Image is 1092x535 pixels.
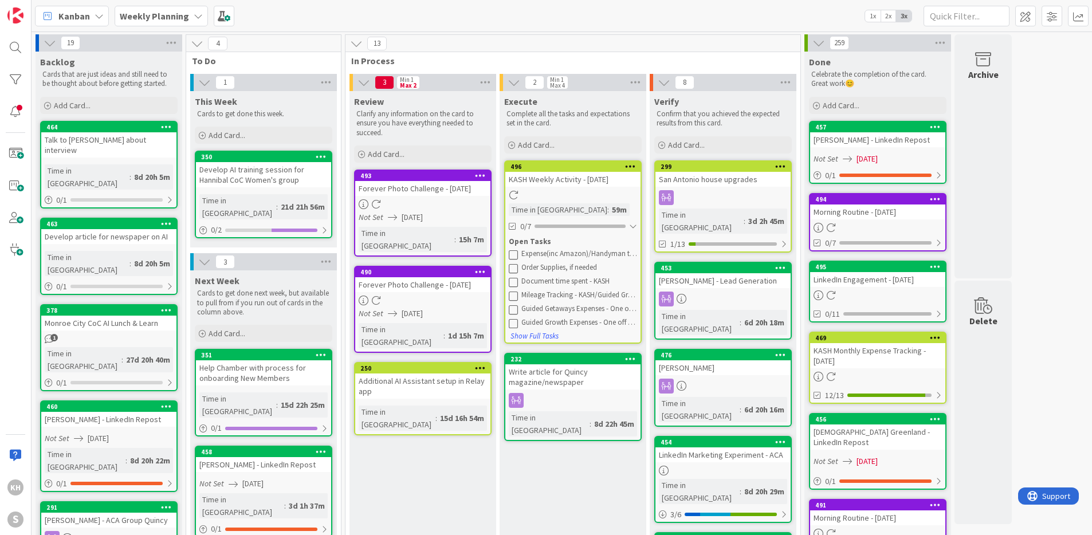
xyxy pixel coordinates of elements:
div: 0/1 [41,477,176,491]
div: 490Forever Photo Challenge - [DATE] [355,267,490,292]
div: Develop AI training session for Hannibal CoC Women's group [196,162,331,187]
div: Time in [GEOGRAPHIC_DATA] [45,448,125,473]
div: 8d 20h 29m [741,485,787,498]
div: 8d 22h 45m [591,418,637,430]
span: [DATE] [857,153,878,165]
div: Forever Photo Challenge - [DATE] [355,277,490,292]
span: 0 / 1 [56,194,67,206]
div: Archive [968,68,999,81]
div: Time in [GEOGRAPHIC_DATA] [359,323,443,348]
div: 350 [196,152,331,162]
div: Time in [GEOGRAPHIC_DATA] [359,227,454,252]
div: 457 [810,122,945,132]
div: 15d 22h 25m [278,399,328,411]
div: 15h 7m [456,233,487,246]
div: 291 [46,503,176,512]
span: [DATE] [402,308,423,320]
span: : [121,353,123,366]
div: Develop article for newspaper on AI [41,229,176,244]
span: : [284,499,286,512]
span: 2 [525,76,544,89]
span: 1x [865,10,881,22]
span: : [435,412,437,424]
div: 21d 21h 56m [278,200,328,213]
div: San Antonio house upgrades [655,172,791,187]
span: 3 [215,255,235,269]
span: 0 / 1 [825,170,836,182]
div: 496KASH Weekly Activity - [DATE] [505,162,641,187]
span: Support [24,2,52,15]
div: 0/2 [196,223,331,237]
div: 3d 1h 37m [286,499,328,512]
span: To Do [192,55,327,66]
div: [PERSON_NAME] [655,360,791,375]
div: 351 [196,350,331,360]
div: 491 [815,501,945,509]
img: Visit kanbanzone.com [7,7,23,23]
div: 494Morning Routine - [DATE] [810,194,945,219]
div: Time in [GEOGRAPHIC_DATA] [659,397,740,422]
span: Add Card... [54,100,91,111]
div: 495 [810,262,945,272]
div: Document time spent - KASH [521,277,637,286]
span: Kanban [58,9,90,23]
div: 250 [355,363,490,373]
div: Max 2 [400,82,417,88]
div: KASH Monthly Expense Tracking - [DATE] [810,343,945,368]
div: Write article for Quincy magazine/newspaper [505,364,641,390]
div: 493Forever Photo Challenge - [DATE] [355,171,490,196]
span: 1 [50,334,58,341]
div: 291[PERSON_NAME] - ACA Group Quincy [41,502,176,528]
div: 0/1 [41,280,176,294]
span: : [590,418,591,430]
span: [DATE] [88,432,109,444]
div: 0/1 [41,193,176,207]
div: 8d 20h 22m [127,454,173,467]
div: LinkedIn Marketing Experiment - ACA [655,447,791,462]
div: Time in [GEOGRAPHIC_DATA] [199,493,284,518]
div: Guided Growth Expenses - One off expenses [521,318,637,327]
span: Add Card... [668,140,705,150]
div: Time in [GEOGRAPHIC_DATA] [359,406,435,431]
span: Add Card... [368,149,404,159]
div: Morning Routine - [DATE] [810,510,945,525]
div: 454 [655,437,791,447]
span: [DATE] [242,478,264,490]
div: 8d 20h 5m [131,171,173,183]
div: 232 [505,354,641,364]
span: Add Card... [823,100,859,111]
div: 378Monroe City CoC AI Lunch & Learn [41,305,176,331]
div: Mileage Tracking - KASH/Guided Growth [521,290,637,300]
div: Time in [GEOGRAPHIC_DATA] [659,479,740,504]
div: 476[PERSON_NAME] [655,350,791,375]
span: Backlog [40,56,75,68]
i: Not Set [359,308,383,318]
span: 0 / 1 [56,478,67,490]
div: 453 [661,264,791,272]
div: 1d 15h 7m [445,329,487,342]
div: 493 [355,171,490,181]
span: [DATE] [402,211,423,223]
div: [PERSON_NAME] - LinkedIn Repost [196,457,331,472]
div: 6d 20h 16m [741,403,787,416]
span: : [740,316,741,329]
span: In Process [351,55,786,66]
div: 378 [41,305,176,316]
div: Order Supplies, if needed [521,263,637,272]
p: Clarify any information on the card to ensure you have everything needed to succeed. [356,109,489,137]
div: 464 [46,123,176,131]
span: 3x [896,10,912,22]
div: 458[PERSON_NAME] - LinkedIn Repost [196,447,331,472]
div: [PERSON_NAME] - LinkedIn Repost [810,132,945,147]
span: 19 [61,36,80,50]
span: 1 [215,76,235,89]
div: 495LinkedIn Engagement - [DATE] [810,262,945,287]
div: 476 [661,351,791,359]
span: 0 / 1 [825,475,836,487]
span: 0 / 1 [211,523,222,535]
div: 469 [810,333,945,343]
div: 460 [46,403,176,411]
div: 457 [815,123,945,131]
span: Add Card... [209,328,245,339]
div: 453[PERSON_NAME] - Lead Generation [655,263,791,288]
